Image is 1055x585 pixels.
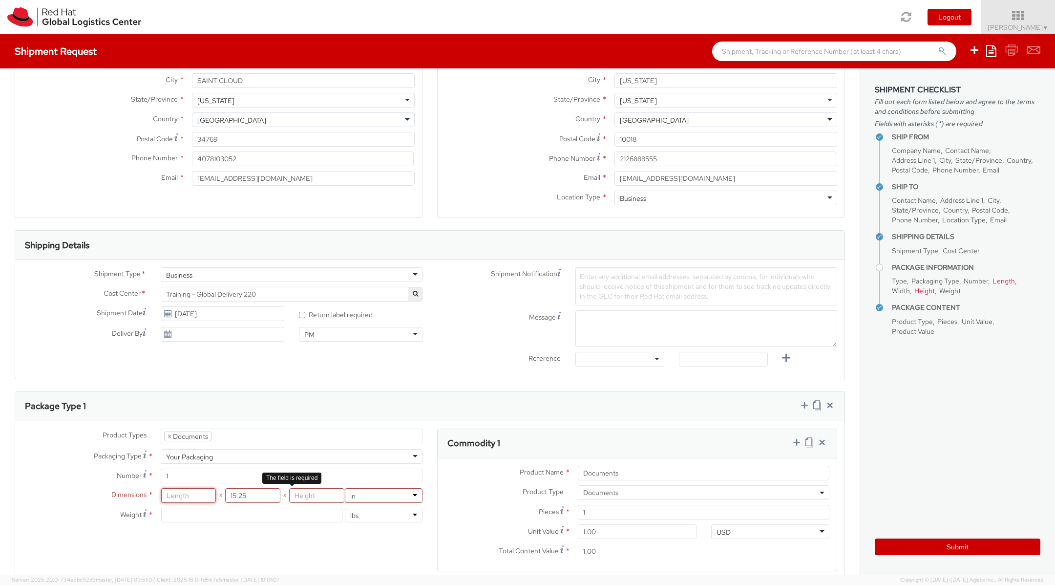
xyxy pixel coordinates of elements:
span: Pieces [539,507,559,516]
li: Documents [164,432,211,441]
span: Unit Value [528,527,559,536]
h3: Commodity 1 [447,438,500,448]
span: State/Province [553,95,600,104]
h4: Shipping Details [892,233,1040,240]
span: Contact Name [945,146,989,155]
div: [GEOGRAPHIC_DATA] [620,115,689,125]
span: Country [153,114,178,123]
span: × [168,432,171,441]
span: Weight [120,510,142,519]
span: Location Type [942,216,986,224]
span: Address Line 1 [892,156,935,165]
button: Submit [875,539,1040,555]
label: Return label required [299,308,374,320]
span: Cost Center [104,288,141,300]
span: Reference [528,354,561,363]
span: ▼ [1043,24,1049,32]
span: Width [892,286,910,295]
span: Type [892,277,907,285]
span: Message [529,313,556,322]
input: Height [289,488,344,503]
h4: Ship From [892,133,1040,141]
span: Fields with asterisks (*) are required [875,119,1040,129]
h3: Shipment Checklist [875,86,1040,94]
span: master, [DATE] 10:01:07 [222,576,280,583]
span: Documents [583,488,824,497]
div: Business [166,270,192,280]
span: Shipment Type [892,246,938,255]
span: Phone Number [892,216,938,224]
div: Your Packaging [166,452,213,462]
div: [GEOGRAPHIC_DATA] [197,115,266,125]
span: X [216,488,225,503]
span: Product Types [103,431,147,439]
span: Email [983,166,999,174]
span: Product Type [892,317,933,326]
span: Dimensions [111,490,147,499]
span: State/Province [892,206,939,215]
span: Company Name [892,146,941,155]
span: Pieces [937,317,957,326]
input: Length [161,488,216,503]
span: Server: 2025.20.0-734e5bc92d9 [12,576,155,583]
span: Product Value [892,327,934,336]
input: Shipment, Tracking or Reference Number (at least 4 chars) [712,42,956,61]
span: State/Province [131,95,178,104]
h4: Package Content [892,304,1040,311]
span: Weight [939,286,961,295]
span: Product Name [520,468,564,477]
span: Phone Number [932,166,978,174]
img: rh-logistics-00dfa346123c4ec078e1.svg [7,7,141,27]
span: Contact Name [892,196,936,205]
span: Shipment Notification [491,269,557,279]
h4: Shipment Request [15,46,97,57]
input: Return label required [299,312,305,318]
span: State/Province [955,156,1002,165]
span: Email [584,173,600,182]
button: Logout [928,9,971,25]
span: Copyright © [DATE]-[DATE] Agistix Inc., All Rights Reserved [900,576,1043,584]
h3: Shipping Details [25,240,89,250]
span: Number [117,471,142,480]
div: [US_STATE] [197,96,234,106]
span: Documents [578,485,829,500]
span: Postal Code [559,134,595,143]
span: Address Line 1 [940,196,983,205]
span: Number [964,277,988,285]
span: master, [DATE] 09:51:07 [96,576,155,583]
span: Email [990,216,1007,224]
span: Height [914,286,935,295]
span: Postal Code [137,134,173,143]
h3: Package Type 1 [25,401,86,411]
span: [PERSON_NAME] [988,23,1049,32]
span: Postal Code [972,206,1008,215]
h4: Ship To [892,183,1040,191]
span: Length [992,277,1015,285]
h4: Package Information [892,264,1040,271]
span: Location Type [557,193,600,201]
span: City [939,156,951,165]
span: Packaging Type [911,277,959,285]
span: Cost Center [943,246,980,255]
span: X [280,488,290,503]
div: USD [717,527,731,537]
span: Phone Number [131,153,178,162]
span: Country [943,206,968,215]
div: PM [304,330,315,340]
span: Country [575,114,600,123]
span: Shipment Date [97,308,143,318]
div: The field is required [262,473,321,484]
span: Shipment Type [94,269,141,280]
span: Client: 2025.18.0-fd567a5 [157,576,280,583]
span: Unit Value [962,317,992,326]
span: Deliver By [112,328,143,339]
input: Width [225,488,280,503]
span: Enter any additional email addresses, separated by comma, for individuals who should receive noti... [580,272,830,301]
span: Country [1007,156,1031,165]
div: [US_STATE] [620,96,657,106]
span: Training - Global Delivery 220 [161,287,422,302]
span: City [588,75,600,84]
span: Fill out each form listed below and agree to the terms and conditions before submitting [875,97,1040,116]
span: Product Type [523,487,564,496]
span: City [988,196,999,205]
